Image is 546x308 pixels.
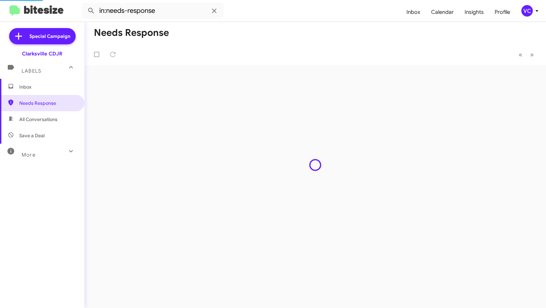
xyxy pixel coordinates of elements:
span: » [530,50,534,59]
a: Calendar [426,2,459,22]
span: Save a Deal [19,132,45,139]
span: Special Campaign [29,33,70,40]
button: VC [516,5,539,17]
button: Next [526,48,538,62]
a: Profile [489,2,516,22]
a: Inbox [401,2,426,22]
span: More [22,152,35,158]
span: All Conversations [19,116,57,123]
a: Special Campaign [9,28,76,44]
span: Labels [22,68,41,74]
div: Clarksville CDJR [22,50,63,57]
span: Needs Response [19,100,77,106]
button: Previous [515,48,526,62]
div: VC [521,5,533,17]
span: Inbox [19,84,77,90]
input: Search [82,3,224,19]
h1: Needs Response [94,27,169,38]
span: « [519,50,522,59]
nav: Page navigation example [515,48,538,62]
a: Insights [459,2,489,22]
